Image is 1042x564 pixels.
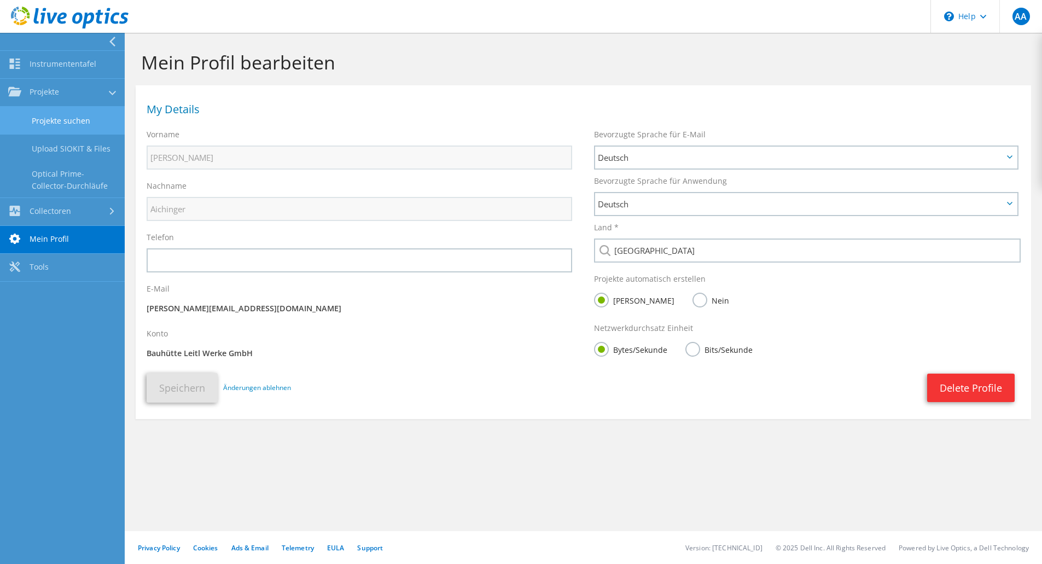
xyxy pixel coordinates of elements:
label: Bevorzugte Sprache für Anwendung [594,176,727,187]
label: Nachname [147,181,187,191]
label: Land * [594,222,619,233]
label: Projekte automatisch erstellen [594,274,706,284]
a: EULA [327,543,344,553]
h1: My Details [147,104,1015,115]
a: Telemetry [282,543,314,553]
svg: \n [944,11,954,21]
label: Bits/Sekunde [685,342,753,356]
span: Deutsch [598,151,1003,164]
h1: Mein Profil bearbeiten [141,51,1020,74]
span: AA [1012,8,1030,25]
button: Speichern [147,373,218,403]
p: [PERSON_NAME][EMAIL_ADDRESS][DOMAIN_NAME] [147,303,572,315]
a: Ads & Email [231,543,269,553]
a: Delete Profile [927,374,1015,402]
label: E-Mail [147,283,170,294]
li: Version: [TECHNICAL_ID] [685,543,762,553]
span: Deutsch [598,197,1003,211]
a: Support [357,543,383,553]
label: Bevorzugte Sprache für E-Mail [594,129,706,140]
label: Vorname [147,129,179,140]
label: Nein [692,293,729,306]
label: Telefon [147,232,174,243]
a: Änderungen ablehnen [223,382,291,394]
p: Bauhütte Leitl Werke GmbH [147,347,572,359]
li: © 2025 Dell Inc. All Rights Reserved [776,543,886,553]
li: Powered by Live Optics, a Dell Technology [899,543,1029,553]
label: [PERSON_NAME] [594,293,674,306]
label: Konto [147,328,168,339]
label: Netzwerkdurchsatz Einheit [594,323,693,334]
a: Cookies [193,543,218,553]
label: Bytes/Sekunde [594,342,667,356]
a: Privacy Policy [138,543,180,553]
